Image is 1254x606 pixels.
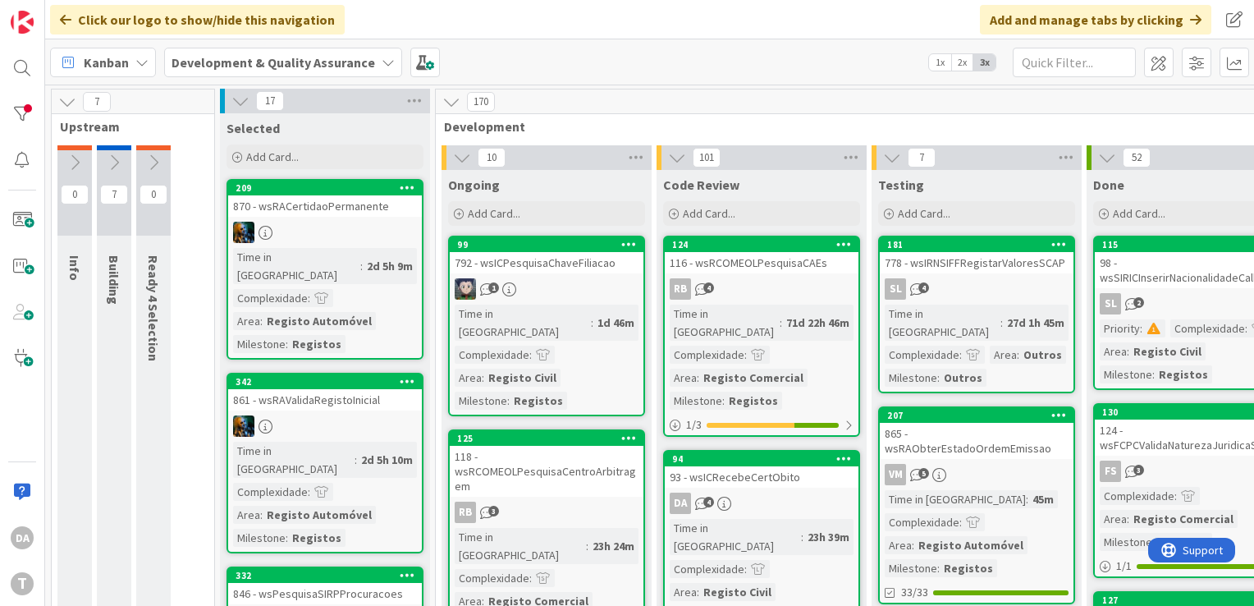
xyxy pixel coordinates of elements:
[990,346,1017,364] div: Area
[106,255,122,305] span: Building
[482,369,484,387] span: :
[61,185,89,204] span: 0
[457,433,643,444] div: 125
[450,446,643,497] div: 118 - wsRCOMEOLPesquisaCentroArbitragem
[450,237,643,252] div: 99
[455,392,507,410] div: Milestone
[228,374,422,389] div: 342
[672,453,858,465] div: 94
[468,206,520,221] span: Add Card...
[1000,314,1003,332] span: :
[951,54,973,71] span: 2x
[308,289,310,307] span: :
[885,369,937,387] div: Milestone
[260,506,263,524] span: :
[885,346,959,364] div: Complexidade
[801,528,803,546] span: :
[455,528,586,564] div: Time in [GEOGRAPHIC_DATA]
[665,278,858,300] div: RB
[898,206,950,221] span: Add Card...
[233,529,286,547] div: Milestone
[803,528,854,546] div: 23h 39m
[227,120,280,136] span: Selected
[929,54,951,71] span: 1x
[84,53,129,72] span: Kanban
[228,374,422,411] div: 342861 - wsRAValidaRegistoInicial
[940,369,986,387] div: Outros
[227,179,423,360] a: 209870 - wsRACertidaoPermanenteJCTime in [GEOGRAPHIC_DATA]:2d 5h 9mComplexidade:Area:Registo Auto...
[885,513,959,531] div: Complexidade
[450,237,643,273] div: 99792 - wsICPesquisaChaveFiliacao
[670,583,697,601] div: Area
[665,252,858,273] div: 116 - wsRCOMEOLPesquisaCAEs
[228,181,422,217] div: 209870 - wsRACertidaoPermanente
[665,415,858,435] div: 1/3
[1133,297,1144,308] span: 2
[880,278,1073,300] div: SL
[228,195,422,217] div: 870 - wsRACertidaoPermanente
[878,406,1075,604] a: 207865 - wsRAObterEstadoOrdemEmissaoVMTime in [GEOGRAPHIC_DATA]:45mComplexidade:Area:Registo Auto...
[672,239,858,250] div: 124
[885,464,906,485] div: VM
[670,519,801,555] div: Time in [GEOGRAPHIC_DATA]
[1127,342,1129,360] span: :
[488,282,499,293] span: 1
[744,346,747,364] span: :
[880,237,1073,273] div: 181778 - wsIRNSIFFRegistarValoresSCAP
[699,369,808,387] div: Registo Comercial
[236,570,422,581] div: 332
[878,177,924,193] span: Testing
[450,252,643,273] div: 792 - wsICPesquisaChaveFiliacao
[228,415,422,437] div: JC
[228,389,422,411] div: 861 - wsRAValidaRegistoInicial
[1116,558,1132,575] span: 1 / 1
[744,560,747,578] span: :
[11,526,34,549] div: DA
[1140,319,1142,337] span: :
[455,278,476,300] img: LS
[529,346,532,364] span: :
[880,252,1073,273] div: 778 - wsIRNSIFFRegistarValoresSCAP
[1100,510,1127,528] div: Area
[885,559,937,577] div: Milestone
[940,559,997,577] div: Registos
[880,237,1073,252] div: 181
[722,392,725,410] span: :
[140,185,167,204] span: 0
[233,312,260,330] div: Area
[228,222,422,243] div: JC
[703,497,714,507] span: 4
[1013,48,1136,77] input: Quick Filter...
[263,312,376,330] div: Registo Automóvel
[233,335,286,353] div: Milestone
[918,468,929,479] span: 5
[357,451,417,469] div: 2d 5h 10m
[455,569,529,587] div: Complexidade
[455,502,476,523] div: RB
[233,442,355,478] div: Time in [GEOGRAPHIC_DATA]
[256,91,284,111] span: 17
[507,392,510,410] span: :
[455,305,591,341] div: Time in [GEOGRAPHIC_DATA]
[665,493,858,514] div: DA
[670,392,722,410] div: Milestone
[1113,206,1165,221] span: Add Card...
[593,314,638,332] div: 1d 46m
[887,239,1073,250] div: 181
[529,569,532,587] span: :
[455,346,529,364] div: Complexidade
[670,369,697,387] div: Area
[885,278,906,300] div: SL
[1155,365,1212,383] div: Registos
[591,314,593,332] span: :
[455,369,482,387] div: Area
[286,335,288,353] span: :
[145,255,162,361] span: Ready 4 Selection
[885,490,1026,508] div: Time in [GEOGRAPHIC_DATA]
[665,237,858,273] div: 124116 - wsRCOMEOLPesquisaCAEs
[937,369,940,387] span: :
[66,255,83,281] span: Info
[697,583,699,601] span: :
[665,452,858,488] div: 9493 - wsICRecebeCertObito
[1155,533,1212,551] div: Registos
